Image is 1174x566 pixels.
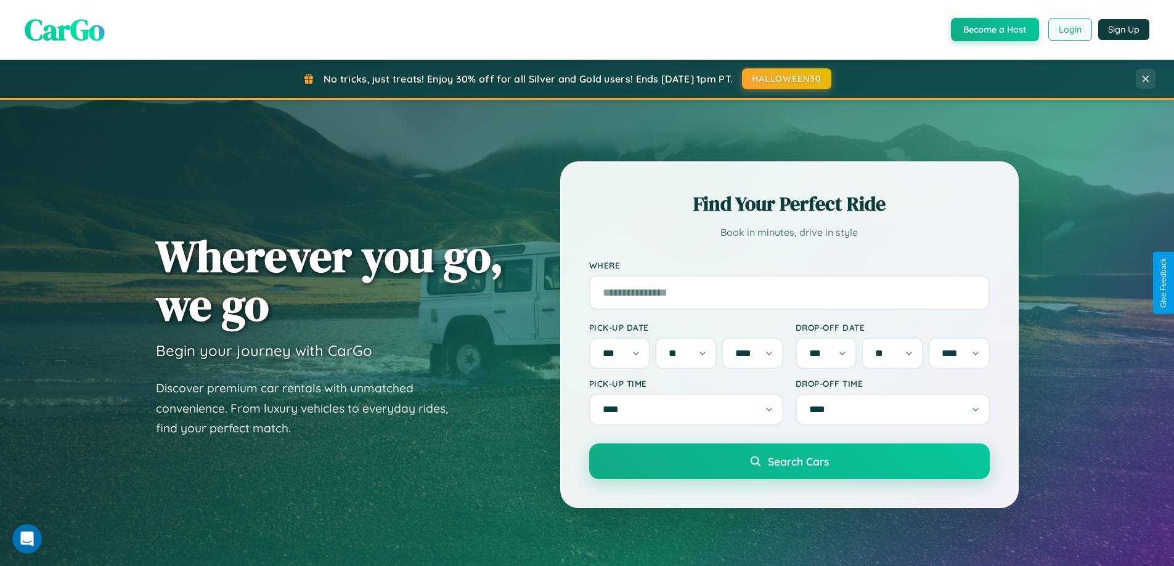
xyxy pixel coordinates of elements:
[589,190,990,217] h2: Find Your Perfect Ride
[589,260,990,270] label: Where
[768,455,829,468] span: Search Cars
[589,378,783,389] label: Pick-up Time
[25,9,105,50] span: CarGo
[156,378,464,439] p: Discover premium car rentals with unmatched convenience. From luxury vehicles to everyday rides, ...
[796,378,990,389] label: Drop-off Time
[1048,18,1092,41] button: Login
[796,322,990,333] label: Drop-off Date
[156,232,503,329] h1: Wherever you go, we go
[156,341,372,360] h3: Begin your journey with CarGo
[1098,19,1149,40] button: Sign Up
[1159,258,1168,308] div: Give Feedback
[12,524,42,554] iframe: Intercom live chat
[589,443,990,479] button: Search Cars
[589,224,990,241] p: Book in minutes, drive in style
[324,73,733,85] span: No tricks, just treats! Enjoy 30% off for all Silver and Gold users! Ends [DATE] 1pm PT.
[589,322,783,333] label: Pick-up Date
[951,18,1039,41] button: Become a Host
[742,68,831,89] button: HALLOWEEN30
